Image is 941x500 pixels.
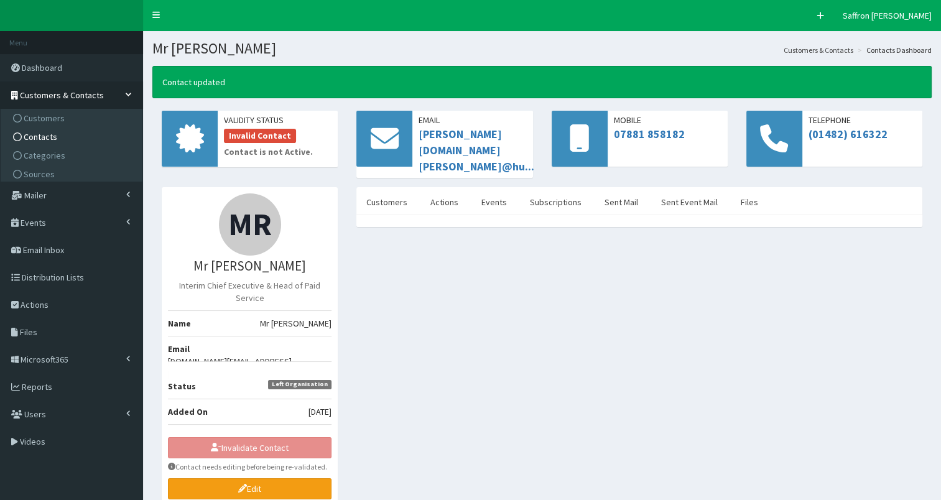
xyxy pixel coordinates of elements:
span: Validity Status [224,114,331,126]
a: [PERSON_NAME][DOMAIN_NAME][PERSON_NAME]@hu... [419,127,534,173]
span: MR [228,205,272,244]
a: Customers [356,189,417,215]
span: Mr [PERSON_NAME] [260,317,331,330]
span: Telephone [809,114,916,126]
a: Edit [168,478,331,499]
span: Microsoft365 [21,354,68,365]
span: Files [20,326,37,338]
a: (01482) 616322 [809,127,888,141]
h1: Mr [PERSON_NAME] [152,40,932,57]
span: [DOMAIN_NAME][EMAIL_ADDRESS][PERSON_NAME][DOMAIN_NAME] [168,355,331,380]
span: Events [21,217,46,228]
span: Email [419,114,526,126]
li: Contacts Dashboard [855,45,932,55]
span: Categories [24,150,65,161]
a: Categories [4,146,142,165]
span: Email Inbox [23,244,64,256]
a: Customers [4,109,142,127]
span: Left Organisation [268,380,332,390]
b: Status [168,381,196,392]
span: Contacts [24,131,57,142]
small: Contact needs editing before being re-validated. [168,461,331,472]
a: Events [471,189,517,215]
a: Files [731,189,768,215]
span: Dashboard [22,62,62,73]
p: Interim Chief Executive & Head of Paid Service [168,279,331,304]
span: Customers [24,113,65,124]
a: Sent Mail [595,189,648,215]
b: Name [168,318,191,329]
span: Saffron [PERSON_NAME] [843,10,932,21]
span: Distribution Lists [22,272,84,283]
b: Email [168,343,190,354]
h3: Mr [PERSON_NAME] [168,259,331,273]
b: Added On [168,406,208,417]
span: Reports [22,381,52,392]
a: Subscriptions [520,189,591,215]
a: 07881 858182 [614,127,685,141]
span: [DATE] [308,405,331,418]
span: Users [24,409,46,420]
span: Sources [24,169,55,180]
a: Sent Event Mail [651,189,728,215]
div: Contact updated [152,66,932,98]
a: Actions [420,189,468,215]
a: Sources [4,165,142,183]
span: Invalid Contact [224,129,296,144]
span: Videos [20,436,45,447]
span: Actions [21,299,49,310]
a: Contacts [4,127,142,146]
span: Mailer [24,190,47,201]
a: Customers & Contacts [784,45,853,55]
small: Contact is not Active. [224,146,331,158]
span: Customers & Contacts [20,90,104,101]
span: Mobile [614,114,721,126]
